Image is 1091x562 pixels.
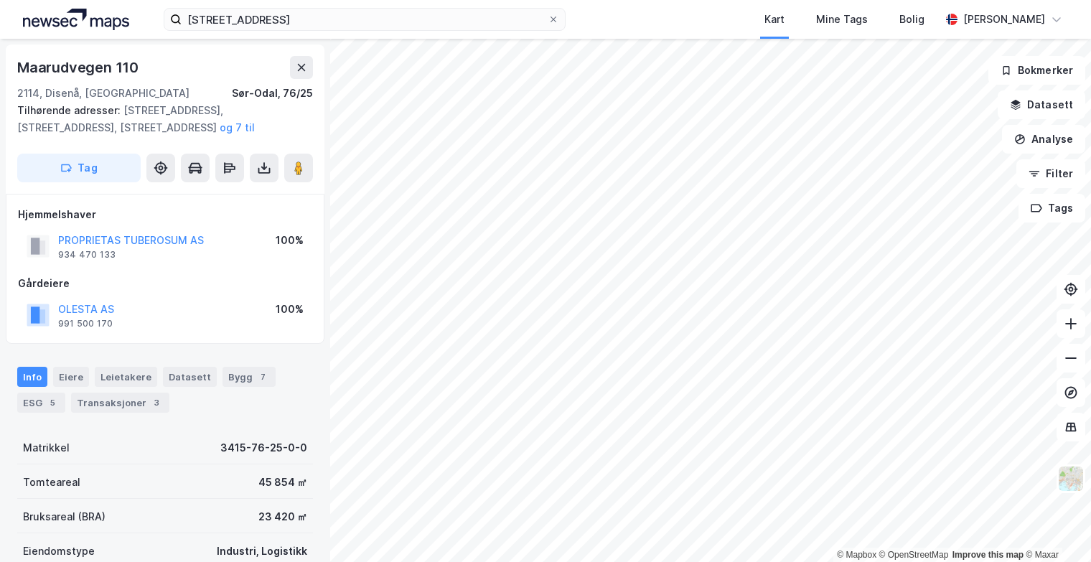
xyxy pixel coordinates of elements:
[23,508,106,525] div: Bruksareal (BRA)
[45,395,60,410] div: 5
[256,370,270,384] div: 7
[149,395,164,410] div: 3
[95,367,157,387] div: Leietakere
[1019,194,1085,223] button: Tags
[163,367,217,387] div: Datasett
[276,232,304,249] div: 100%
[232,85,313,102] div: Sør-Odal, 76/25
[23,9,129,30] img: logo.a4113a55bc3d86da70a041830d287a7e.svg
[764,11,785,28] div: Kart
[220,439,307,456] div: 3415-76-25-0-0
[816,11,868,28] div: Mine Tags
[182,9,548,30] input: Søk på adresse, matrikkel, gårdeiere, leietakere eller personer
[23,439,70,456] div: Matrikkel
[17,104,123,116] span: Tilhørende adresser:
[53,367,89,387] div: Eiere
[17,393,65,413] div: ESG
[17,56,141,79] div: Maarudvegen 110
[1019,493,1091,562] div: Kontrollprogram for chat
[1019,493,1091,562] iframe: Chat Widget
[988,56,1085,85] button: Bokmerker
[17,85,189,102] div: 2114, Disenå, [GEOGRAPHIC_DATA]
[58,318,113,329] div: 991 500 170
[17,102,301,136] div: [STREET_ADDRESS], [STREET_ADDRESS], [STREET_ADDRESS]
[952,550,1024,560] a: Improve this map
[1057,465,1085,492] img: Z
[998,90,1085,119] button: Datasett
[23,474,80,491] div: Tomteareal
[963,11,1045,28] div: [PERSON_NAME]
[1002,125,1085,154] button: Analyse
[1016,159,1085,188] button: Filter
[837,550,876,560] a: Mapbox
[71,393,169,413] div: Transaksjoner
[17,154,141,182] button: Tag
[58,249,116,261] div: 934 470 133
[276,301,304,318] div: 100%
[258,508,307,525] div: 23 420 ㎡
[23,543,95,560] div: Eiendomstype
[217,543,307,560] div: Industri, Logistikk
[18,275,312,292] div: Gårdeiere
[258,474,307,491] div: 45 854 ㎡
[223,367,276,387] div: Bygg
[17,367,47,387] div: Info
[899,11,924,28] div: Bolig
[879,550,949,560] a: OpenStreetMap
[18,206,312,223] div: Hjemmelshaver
